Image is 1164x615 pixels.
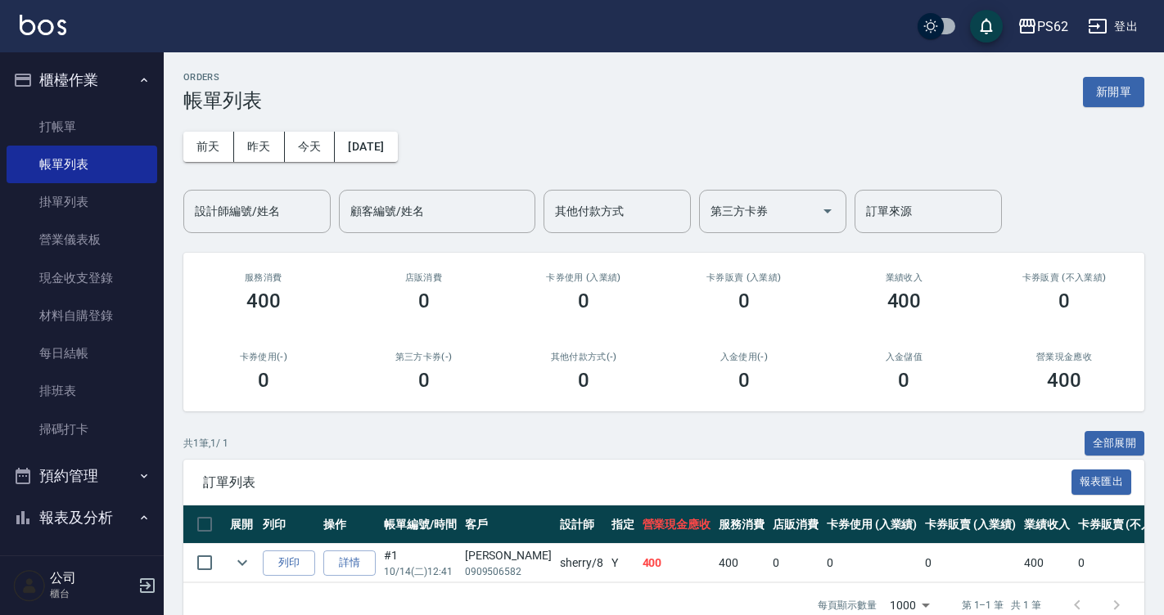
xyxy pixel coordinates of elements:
button: 櫃檯作業 [7,59,157,101]
td: 400 [715,544,769,582]
td: #1 [380,544,461,582]
th: 設計師 [556,505,607,544]
p: 櫃台 [50,586,133,601]
div: PS62 [1037,16,1068,37]
h3: 400 [887,290,922,312]
button: PS62 [1011,10,1075,43]
h3: 0 [738,290,750,312]
h2: 入金儲值 [844,352,965,362]
th: 卡券販賣 (入業績) [921,505,1020,544]
h2: 卡券販賣 (入業績) [684,272,805,283]
button: 前天 [183,132,234,162]
th: 營業現金應收 [638,505,715,544]
h2: 店販消費 [363,272,485,283]
button: expand row [230,550,255,575]
h3: 400 [1047,369,1081,392]
h3: 0 [258,369,269,392]
th: 店販消費 [769,505,823,544]
h2: 第三方卡券(-) [363,352,485,362]
button: [DATE] [335,132,397,162]
p: 10/14 (二) 12:41 [384,564,457,579]
span: 訂單列表 [203,474,1072,491]
th: 列印 [259,505,319,544]
th: 客戶 [461,505,556,544]
button: 全部展開 [1085,431,1145,456]
button: 列印 [263,550,315,576]
button: 報表匯出 [1072,469,1132,495]
h2: 其他付款方式(-) [523,352,644,362]
th: 操作 [319,505,380,544]
a: 報表目錄 [7,545,157,583]
a: 排班表 [7,372,157,410]
th: 卡券使用 (入業績) [823,505,922,544]
img: Logo [20,15,66,35]
p: 第 1–1 筆 共 1 筆 [962,598,1041,613]
h2: 入金使用(-) [684,352,805,362]
td: 400 [638,544,715,582]
a: 營業儀表板 [7,221,157,258]
h3: 0 [578,290,589,312]
a: 掃碼打卡 [7,411,157,448]
a: 掛單列表 [7,183,157,221]
h3: 0 [418,290,430,312]
td: Y [607,544,638,582]
button: 新開單 [1083,77,1144,107]
h2: 業績收入 [844,272,965,283]
h3: 0 [578,369,589,392]
button: 今天 [285,132,336,162]
h2: 營業現金應收 [1004,352,1125,362]
button: 報表及分析 [7,496,157,539]
th: 帳單編號/時間 [380,505,461,544]
a: 帳單列表 [7,146,157,183]
h3: 0 [738,369,750,392]
button: 登出 [1081,11,1144,42]
h5: 公司 [50,570,133,586]
p: 0909506582 [465,564,552,579]
th: 展開 [226,505,259,544]
td: 0 [921,544,1020,582]
a: 每日結帳 [7,334,157,372]
h2: 卡券使用(-) [203,352,324,362]
a: 詳情 [323,550,376,576]
a: 材料自購登錄 [7,297,157,334]
th: 指定 [607,505,638,544]
button: save [970,10,1003,43]
button: 預約管理 [7,455,157,497]
h2: 卡券販賣 (不入業績) [1004,272,1125,283]
h2: 卡券使用 (入業績) [523,272,644,283]
td: 0 [769,544,823,582]
h3: 0 [898,369,909,392]
td: 0 [823,544,922,582]
h3: 0 [1058,290,1070,312]
h2: ORDERS [183,72,262,83]
a: 新開單 [1083,83,1144,99]
h3: 服務消費 [203,272,324,283]
td: sherry /8 [556,544,607,582]
h3: 400 [246,290,281,312]
h3: 0 [418,369,430,392]
a: 打帳單 [7,108,157,146]
p: 共 1 筆, 1 / 1 [183,436,228,451]
a: 報表匯出 [1072,474,1132,489]
th: 服務消費 [715,505,769,544]
img: Person [13,569,46,602]
p: 每頁顯示數量 [818,598,877,613]
div: [PERSON_NAME] [465,547,552,564]
h3: 帳單列表 [183,89,262,112]
a: 現金收支登錄 [7,259,157,297]
td: 400 [1020,544,1074,582]
button: 昨天 [234,132,285,162]
th: 業績收入 [1020,505,1074,544]
button: Open [814,198,841,224]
